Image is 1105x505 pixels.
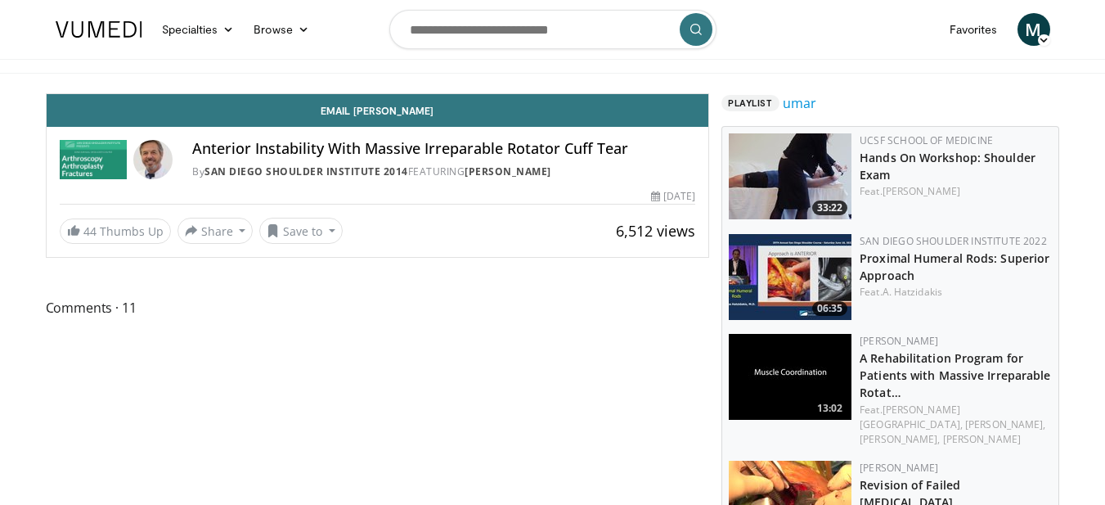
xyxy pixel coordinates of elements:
div: Feat. [860,184,1052,199]
a: Email [PERSON_NAME] [47,94,709,127]
a: [PERSON_NAME] [883,184,960,198]
span: Playlist [721,95,779,111]
h4: Anterior Instability With Massive Irreparable Rotator Cuff Tear [192,140,695,158]
a: [PERSON_NAME] [860,461,938,475]
input: Search topics, interventions [389,10,716,49]
a: 44 Thumbs Up [60,219,171,244]
button: Save to [259,218,343,244]
a: [PERSON_NAME][GEOGRAPHIC_DATA], [860,403,963,431]
img: eb1cc611-9913-4c43-9cac-21ba2b254855.150x105_q85_crop-smart_upscale.jpg [729,334,851,420]
div: Feat. [860,285,1052,300]
span: Comments 11 [46,297,710,318]
img: San Diego Shoulder Institute 2014 [60,140,128,179]
a: Proximal Humeral Rods: Superior Approach [860,250,1049,283]
div: [DATE] [651,189,695,204]
a: [PERSON_NAME], [860,432,940,446]
a: San Diego Shoulder Institute 2022 [860,234,1047,248]
span: 33:22 [812,201,847,215]
a: San Diego Shoulder Institute 2014 [204,165,408,178]
img: 4489da8a-0cea-4792-9ebd-a0241edb00f9.150x105_q85_crop-smart_upscale.jpg [729,234,851,320]
a: 13:02 [729,334,851,420]
div: By FEATURING [192,165,695,179]
a: umar [783,93,816,113]
span: 13:02 [812,401,847,416]
a: Favorites [940,13,1008,46]
a: 06:35 [729,234,851,320]
a: Specialties [152,13,245,46]
a: [PERSON_NAME] [465,165,551,178]
img: 444b3101-0be6-47d4-89d5-aebfff96d79b.150x105_q85_crop-smart_upscale.jpg [729,133,851,219]
a: [PERSON_NAME] [860,334,938,348]
a: 33:22 [729,133,851,219]
button: Share [177,218,254,244]
a: Browse [244,13,319,46]
a: Hands On Workshop: Shoulder Exam [860,150,1035,183]
a: UCSF School of Medicine [860,133,993,147]
a: [PERSON_NAME] [943,432,1021,446]
div: Feat. [860,403,1052,447]
a: [PERSON_NAME], [965,417,1045,431]
span: 6,512 views [616,221,695,241]
a: A Rehabilitation Program for Patients with Massive Irreparable Rotat… [860,350,1050,400]
span: 44 [83,223,97,239]
a: M [1017,13,1050,46]
img: Avatar [133,140,173,179]
span: 06:35 [812,301,847,316]
a: A. Hatzidakis [883,285,942,299]
img: VuMedi Logo [56,21,142,38]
